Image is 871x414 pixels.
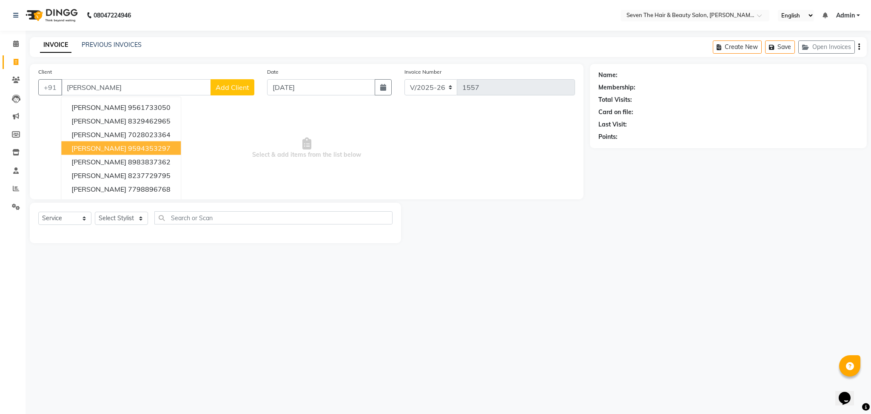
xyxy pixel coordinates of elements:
div: Last Visit: [598,120,627,129]
input: Search by Name/Mobile/Email/Code [61,79,211,95]
ngb-highlight: 9561733050 [128,103,171,112]
button: Save [765,40,795,54]
img: logo [22,3,80,27]
span: [PERSON_NAME] [71,144,126,152]
ngb-highlight: 8329462965 [128,117,171,125]
input: Search or Scan [154,211,393,224]
button: Add Client [211,79,254,95]
span: Add Client [216,83,249,92]
a: INVOICE [40,37,71,53]
div: Total Visits: [598,95,632,104]
ngb-highlight: 8237729795 [128,171,171,180]
div: Card on file: [598,108,633,117]
span: [PERSON_NAME] [71,130,126,139]
div: Points: [598,132,618,141]
ngb-highlight: 8983837362 [128,158,171,166]
button: +91 [38,79,62,95]
ngb-highlight: 7798896768 [128,185,171,193]
ngb-highlight: 8308436620 [128,198,171,207]
div: Membership: [598,83,635,92]
span: [PERSON_NAME] [71,198,126,207]
ngb-highlight: 9594353297 [128,144,171,152]
label: Client [38,68,52,76]
iframe: chat widget [835,380,862,405]
span: [PERSON_NAME] [71,103,126,112]
span: [PERSON_NAME] [71,171,126,180]
span: [PERSON_NAME] [71,158,126,166]
div: Name: [598,71,618,80]
span: Select & add items from the list below [38,106,575,191]
a: PREVIOUS INVOICES [82,41,142,49]
b: 08047224946 [94,3,131,27]
span: Admin [836,11,855,20]
label: Invoice Number [404,68,441,76]
button: Create New [713,40,762,54]
label: Date [267,68,279,76]
button: Open Invoices [798,40,855,54]
span: [PERSON_NAME] [71,117,126,125]
span: [PERSON_NAME] [71,185,126,193]
ngb-highlight: 7028023364 [128,130,171,139]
